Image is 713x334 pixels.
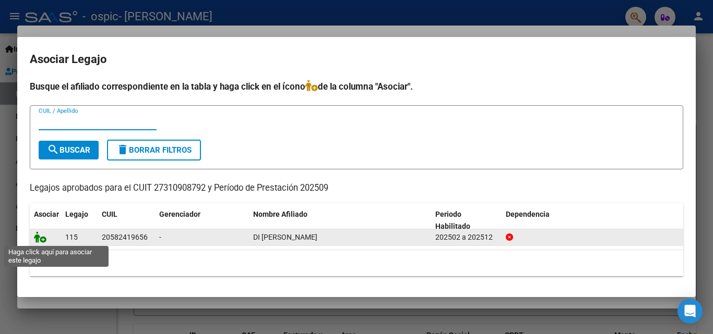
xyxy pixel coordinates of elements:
[155,203,249,238] datatable-header-cell: Gerenciador
[253,210,307,218] span: Nombre Afiliado
[65,233,78,241] span: 115
[249,203,431,238] datatable-header-cell: Nombre Afiliado
[102,231,148,243] div: 20582419656
[34,210,59,218] span: Asociar
[102,210,117,218] span: CUIL
[47,145,90,155] span: Buscar
[435,231,497,243] div: 202502 a 202512
[435,210,470,230] span: Periodo Habilitado
[253,233,317,241] span: DI BERNARDO CHAVEZ IGNACIO GAEL
[506,210,550,218] span: Dependencia
[159,233,161,241] span: -
[116,145,192,155] span: Borrar Filtros
[30,203,61,238] datatable-header-cell: Asociar
[47,143,60,156] mat-icon: search
[116,143,129,156] mat-icon: delete
[107,140,201,160] button: Borrar Filtros
[159,210,200,218] span: Gerenciador
[61,203,98,238] datatable-header-cell: Legajo
[30,250,683,276] div: 1 registros
[502,203,684,238] datatable-header-cell: Dependencia
[431,203,502,238] datatable-header-cell: Periodo Habilitado
[678,299,703,324] div: Open Intercom Messenger
[30,80,683,93] h4: Busque el afiliado correspondiente en la tabla y haga click en el ícono de la columna "Asociar".
[98,203,155,238] datatable-header-cell: CUIL
[30,182,683,195] p: Legajos aprobados para el CUIT 27310908792 y Período de Prestación 202509
[65,210,88,218] span: Legajo
[30,50,683,69] h2: Asociar Legajo
[39,141,99,159] button: Buscar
